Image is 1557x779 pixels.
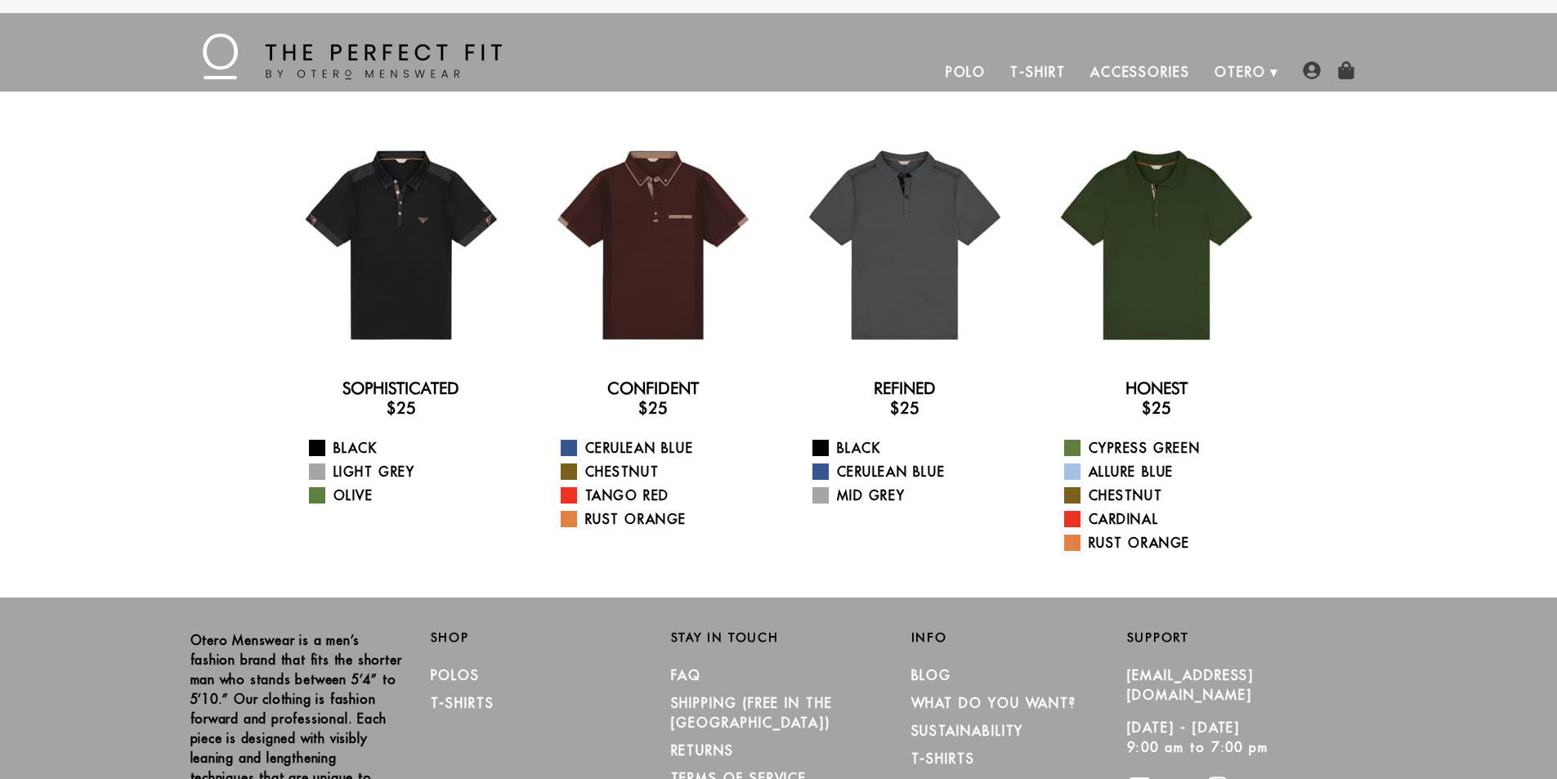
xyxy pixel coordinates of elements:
a: Sustainability [911,723,1024,739]
a: [EMAIL_ADDRESS][DOMAIN_NAME] [1127,667,1255,703]
h3: $25 [289,398,514,418]
a: T-Shirts [431,695,494,711]
a: Olive [309,486,514,505]
a: Chestnut [561,462,766,481]
a: Chestnut [1064,486,1269,505]
a: Accessories [1078,52,1202,92]
h2: Shop [431,630,647,645]
a: Polo [933,52,999,92]
a: Mid Grey [812,486,1018,505]
a: Cerulean Blue [561,438,766,458]
a: Refined [874,378,936,398]
h2: Stay in Touch [671,630,887,645]
a: Rust Orange [1064,533,1269,553]
img: The Perfect Fit - by Otero Menswear - Logo [203,34,502,79]
a: SHIPPING (Free in the [GEOGRAPHIC_DATA]) [671,695,833,731]
a: Cardinal [1064,509,1269,529]
a: Otero [1202,52,1278,92]
a: Sophisticated [342,378,459,398]
h3: $25 [540,398,766,418]
a: Light Grey [309,462,514,481]
a: Honest [1125,378,1188,398]
a: Cerulean Blue [812,462,1018,481]
h3: $25 [792,398,1018,418]
a: Confident [607,378,699,398]
p: [DATE] - [DATE] 9:00 am to 7:00 pm [1127,718,1343,757]
a: T-Shirt [998,52,1077,92]
a: T-Shirts [911,750,975,767]
a: Allure Blue [1064,462,1269,481]
a: Cypress Green [1064,438,1269,458]
a: Polos [431,667,481,683]
a: Tango Red [561,486,766,505]
a: FAQ [671,667,702,683]
h3: $25 [1044,398,1269,418]
img: shopping-bag-icon.png [1337,61,1355,79]
h2: Info [911,630,1127,645]
a: Rust Orange [561,509,766,529]
a: Black [309,438,514,458]
a: What Do You Want? [911,695,1077,711]
h2: Support [1127,630,1367,645]
a: Black [812,438,1018,458]
a: RETURNS [671,742,734,759]
img: user-account-icon.png [1303,61,1321,79]
a: Blog [911,667,952,683]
